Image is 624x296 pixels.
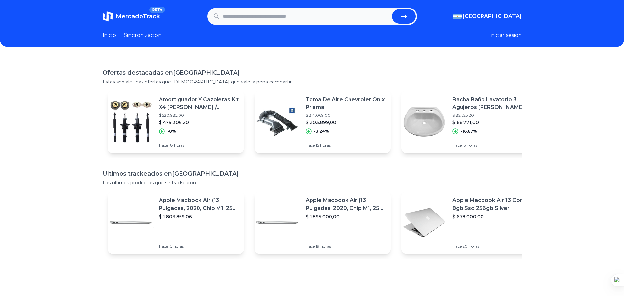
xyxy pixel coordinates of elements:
p: $ 1.895.000,00 [306,213,386,220]
p: Hace 15 horas [159,244,239,249]
p: Bacha Baño Lavatorio 3 Agujeros [PERSON_NAME] [452,96,532,111]
p: Hace 20 horas [452,244,532,249]
a: Featured imageAmortiguador Y Cazoletas Kit X4 [PERSON_NAME] / [PERSON_NAME] - [PERSON_NAME] - Vth... [108,90,244,153]
img: MercadoTrack [103,11,113,22]
p: $ 303.899,00 [306,119,386,126]
img: Featured image [108,200,154,246]
a: MercadoTrackBETA [103,11,160,22]
img: Argentina [453,14,462,19]
span: BETA [149,7,165,13]
img: Featured image [401,99,447,145]
p: Toma De Aire Chevrolet Onix Prisma [306,96,386,111]
p: -3,24% [314,129,329,134]
p: Estas son algunas ofertas que [DEMOGRAPHIC_DATA] que vale la pena compartir. [103,79,522,85]
p: Apple Macbook Air 13 Core I5 8gb Ssd 256gb Silver [452,196,532,212]
span: MercadoTrack [116,13,160,20]
p: -16,67% [461,129,477,134]
a: Featured imageApple Macbook Air (13 Pulgadas, 2020, Chip M1, 256 Gb De Ssd, 8 Gb De Ram) - Plata$... [108,191,244,254]
p: $ 314.069,00 [306,113,386,118]
button: Iniciar sesion [489,31,522,39]
a: Inicio [103,31,116,39]
p: Amortiguador Y Cazoletas Kit X4 [PERSON_NAME] / [PERSON_NAME] - [PERSON_NAME] - Vth [159,96,239,111]
p: Apple Macbook Air (13 Pulgadas, 2020, Chip M1, 256 Gb De Ssd, 8 Gb De Ram) - Plata [159,196,239,212]
p: Los ultimos productos que se trackearon. [103,179,522,186]
p: Hace 15 horas [452,143,532,148]
p: Hace 15 horas [306,143,386,148]
p: $ 520.985,00 [159,113,239,118]
a: Featured imageApple Macbook Air (13 Pulgadas, 2020, Chip M1, 256 Gb De Ssd, 8 Gb De Ram) - Plata$... [255,191,391,254]
p: $ 1.803.859,06 [159,213,239,220]
p: $ 678.000,00 [452,213,532,220]
span: [GEOGRAPHIC_DATA] [463,12,522,20]
h1: Ultimos trackeados en [GEOGRAPHIC_DATA] [103,169,522,178]
img: Featured image [255,99,300,145]
p: $ 82.525,20 [452,113,532,118]
p: -8% [167,129,176,134]
img: Featured image [255,200,300,246]
img: Featured image [108,99,154,145]
p: $ 479.306,20 [159,119,239,126]
p: Apple Macbook Air (13 Pulgadas, 2020, Chip M1, 256 Gb De Ssd, 8 Gb De Ram) - Plata [306,196,386,212]
a: Sincronizacion [124,31,161,39]
p: $ 68.771,00 [452,119,532,126]
a: Featured imageToma De Aire Chevrolet Onix Prisma$ 314.069,00$ 303.899,00-3,24%Hace 15 horas [255,90,391,153]
img: Featured image [401,200,447,246]
p: Hace 19 horas [306,244,386,249]
a: Featured imageBacha Baño Lavatorio 3 Agujeros [PERSON_NAME]$ 82.525,20$ 68.771,00-16,67%Hace 15 h... [401,90,538,153]
p: Hace 18 horas [159,143,239,148]
a: Featured imageApple Macbook Air 13 Core I5 8gb Ssd 256gb Silver$ 678.000,00Hace 20 horas [401,191,538,254]
button: [GEOGRAPHIC_DATA] [453,12,522,20]
h1: Ofertas destacadas en [GEOGRAPHIC_DATA] [103,68,522,77]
